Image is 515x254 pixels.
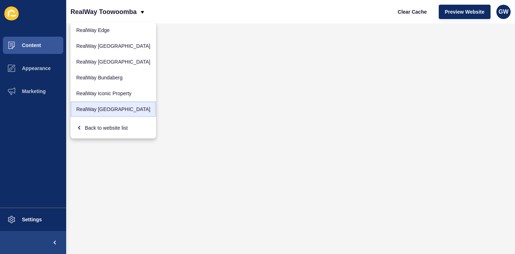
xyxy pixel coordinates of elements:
[76,121,150,134] div: Back to website list
[439,5,491,19] button: Preview Website
[70,3,137,21] p: RealWay Toowoomba
[392,5,433,19] button: Clear Cache
[70,70,156,86] a: RealWay Bundaberg
[398,8,427,15] span: Clear Cache
[445,8,484,15] span: Preview Website
[70,101,156,117] a: RealWay [GEOGRAPHIC_DATA]
[70,38,156,54] a: RealWay [GEOGRAPHIC_DATA]
[70,86,156,101] a: RealWay Iconic Property
[70,54,156,70] a: RealWay [GEOGRAPHIC_DATA]
[498,8,509,15] span: GW
[70,22,156,38] a: RealWay Edge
